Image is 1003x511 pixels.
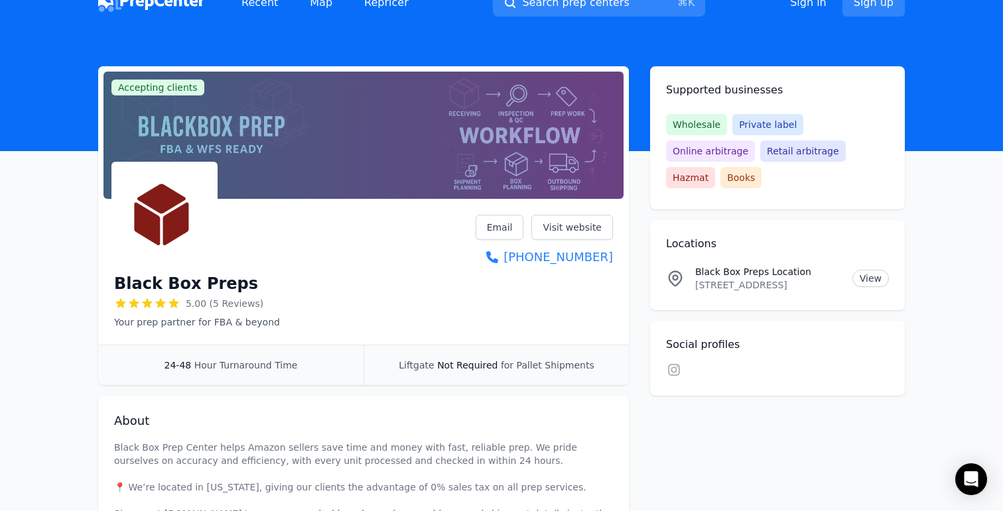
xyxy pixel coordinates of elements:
span: 24-48 [165,360,192,370]
p: Black Box Preps Location [695,265,842,278]
a: Email [476,215,524,240]
span: Liftgate [399,360,434,370]
span: Private label [732,114,803,135]
span: for Pallet Shipments [501,360,594,370]
span: Retail arbitrage [760,141,845,162]
h2: About [114,412,613,430]
span: Hour Turnaround Time [194,360,298,370]
span: 5.00 (5 Reviews) [186,297,263,310]
h1: Black Box Preps [114,273,258,294]
span: Wholesale [666,114,727,135]
a: View [852,270,889,287]
span: Online arbitrage [666,141,755,162]
h2: Supported businesses [666,82,889,98]
h2: Locations [666,236,889,252]
h2: Social profiles [666,337,889,353]
span: Accepting clients [111,80,204,95]
p: Your prep partner for FBA & beyond [114,315,280,329]
span: Books [720,167,762,188]
a: [PHONE_NUMBER] [476,248,613,266]
a: Visit website [531,215,613,240]
p: [STREET_ADDRESS] [695,278,842,292]
div: Open Intercom Messenger [955,463,987,495]
span: Hazmat [666,167,715,188]
img: Black Box Preps [114,164,215,265]
span: Not Required [437,360,498,370]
